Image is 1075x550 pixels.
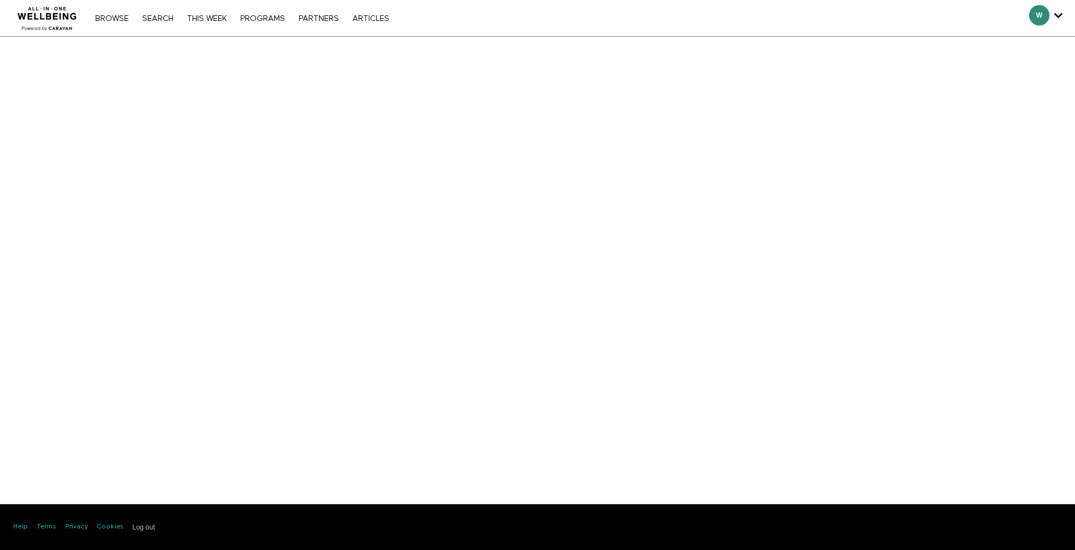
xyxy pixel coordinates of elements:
a: Help [13,522,28,532]
a: Cookies [97,522,124,532]
a: THIS WEEK [181,15,232,23]
a: Browse [90,15,134,23]
a: Search [137,15,179,23]
a: PARTNERS [293,15,345,23]
a: Terms [37,522,56,532]
a: Privacy [65,522,88,532]
input: Log out [133,523,155,531]
a: PROGRAMS [235,15,291,23]
nav: Primary [90,12,394,24]
a: ARTICLES [347,15,395,23]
